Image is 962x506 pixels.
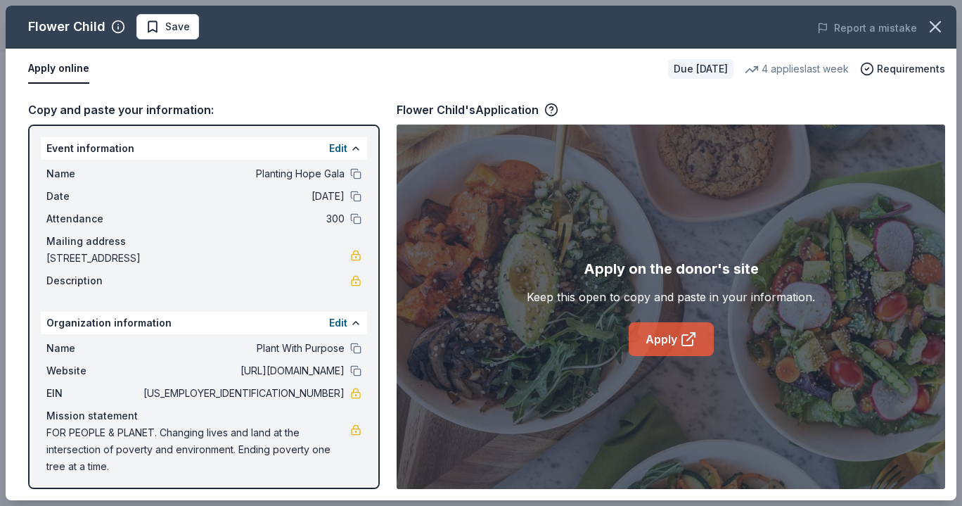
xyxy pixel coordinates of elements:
span: [STREET_ADDRESS] [46,250,350,267]
span: Name [46,165,141,182]
div: Keep this open to copy and paste in your information. [527,289,815,305]
span: Description [46,272,141,289]
span: EIN [46,385,141,402]
div: Mailing address [46,233,361,250]
button: Apply online [28,54,89,84]
div: Flower Child's Application [397,101,558,119]
div: Organization information [41,312,367,334]
button: Requirements [860,61,945,77]
span: Planting Hope Gala [141,165,345,182]
span: Name [46,340,141,357]
span: FOR PEOPLE & PLANET. Changing lives and land at the intersection of poverty and environment. Endi... [46,424,350,475]
span: 300 [141,210,345,227]
div: Flower Child [28,15,105,38]
div: Copy and paste your information: [28,101,380,119]
span: Save [165,18,190,35]
span: Requirements [877,61,945,77]
button: Edit [329,140,347,157]
span: Date [46,188,141,205]
span: Website [46,362,141,379]
span: [DATE] [141,188,345,205]
span: [US_EMPLOYER_IDENTIFICATION_NUMBER] [141,385,345,402]
div: Mission statement [46,407,361,424]
div: Apply on the donor's site [584,258,759,280]
span: Plant With Purpose [141,340,345,357]
div: Event information [41,137,367,160]
button: Report a mistake [817,20,917,37]
div: Due [DATE] [668,59,733,79]
button: Edit [329,315,347,331]
div: 4 applies last week [745,61,849,77]
span: [URL][DOMAIN_NAME] [141,362,345,379]
button: Save [136,14,199,39]
a: Apply [629,322,714,356]
span: Attendance [46,210,141,227]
